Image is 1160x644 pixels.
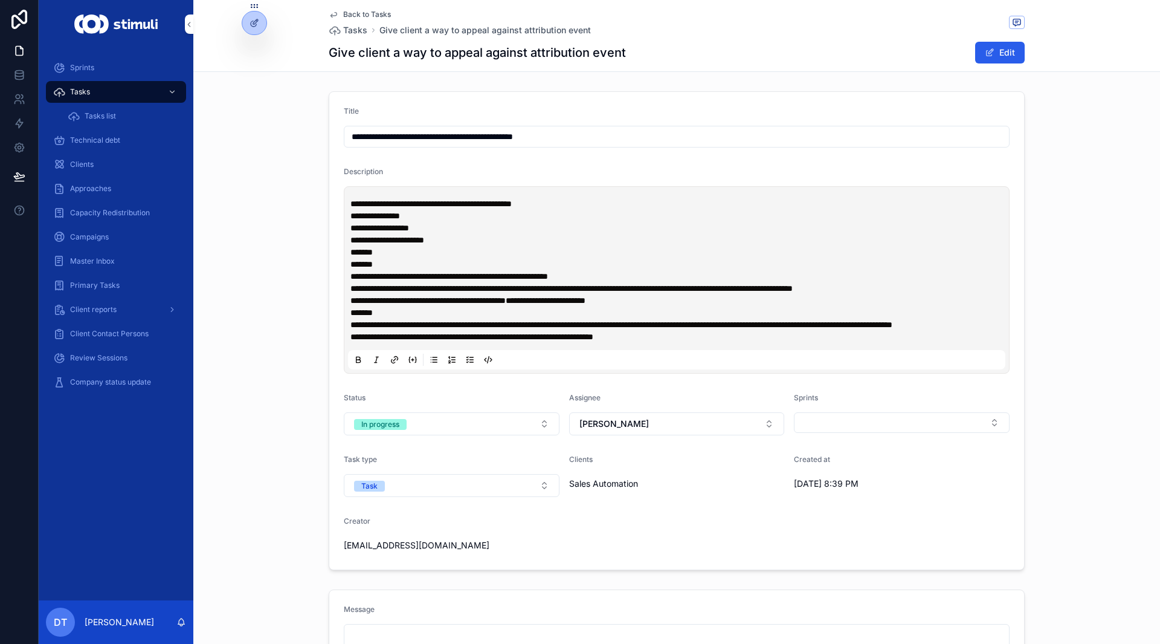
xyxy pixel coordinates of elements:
[46,202,186,224] a: Capacity Redistribution
[54,615,67,629] span: DT
[70,135,120,145] span: Technical debt
[46,371,186,393] a: Company status update
[46,323,186,345] a: Client Contact Persons
[344,539,503,551] span: [EMAIL_ADDRESS][DOMAIN_NAME]
[794,455,830,464] span: Created at
[361,419,399,430] div: In progress
[46,275,186,296] a: Primary Tasks
[344,516,370,525] span: Creator
[70,232,109,242] span: Campaigns
[46,57,186,79] a: Sprints
[46,347,186,369] a: Review Sessions
[74,15,157,34] img: App logo
[344,474,559,497] button: Select Button
[329,44,626,61] h1: Give client a way to appeal against attribution event
[70,208,150,218] span: Capacity Redistribution
[70,305,117,314] span: Client reports
[344,412,559,435] button: Select Button
[329,24,367,36] a: Tasks
[70,256,115,266] span: Master Inbox
[39,48,193,409] div: scrollable content
[60,105,186,127] a: Tasks list
[379,24,591,36] a: Give client a way to appeal against attribution event
[70,184,111,194] span: Approaches
[569,455,593,464] span: Clients
[343,10,391,19] span: Back to Tasks
[975,42,1025,63] button: Edit
[46,299,186,320] a: Client reports
[70,377,151,387] span: Company status update
[46,250,186,272] a: Master Inbox
[70,160,94,169] span: Clients
[85,111,116,121] span: Tasks list
[794,393,818,402] span: Sprints
[361,481,378,492] div: Task
[344,106,359,115] span: Title
[344,393,366,402] span: Status
[344,605,375,614] span: Message
[794,412,1010,433] button: Select Button
[569,412,785,435] button: Select Button
[46,81,186,103] a: Tasks
[85,616,154,628] p: [PERSON_NAME]
[46,154,186,175] a: Clients
[579,418,649,430] span: [PERSON_NAME]
[344,167,383,176] span: Description
[70,353,127,363] span: Review Sessions
[344,455,377,464] span: Task type
[343,24,367,36] span: Tasks
[46,178,186,200] a: Approaches
[70,281,120,290] span: Primary Tasks
[46,129,186,151] a: Technical debt
[70,63,94,73] span: Sprints
[70,329,149,339] span: Client Contact Persons
[46,226,186,248] a: Campaigns
[569,393,601,402] span: Assignee
[329,10,391,19] a: Back to Tasks
[569,478,638,490] span: Sales Automation
[70,87,90,97] span: Tasks
[794,478,953,490] span: [DATE] 8:39 PM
